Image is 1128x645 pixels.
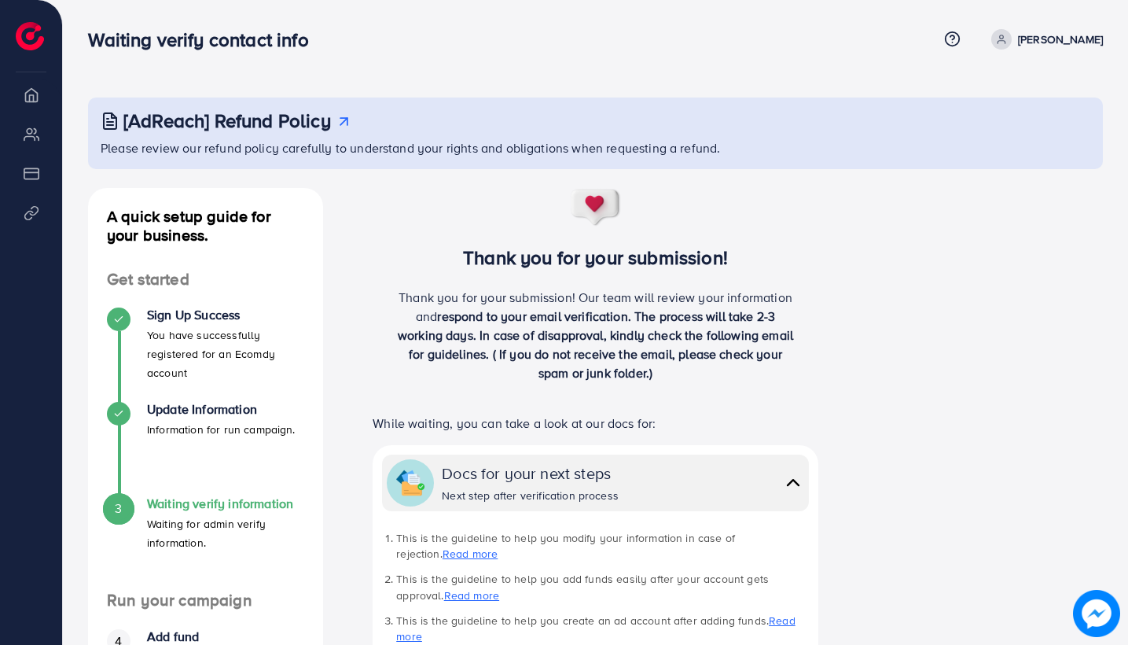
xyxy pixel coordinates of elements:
[442,462,619,485] div: Docs for your next steps
[373,414,818,433] p: While waiting, you can take a look at our docs for:
[147,308,304,322] h4: Sign Up Success
[442,488,619,503] div: Next step after verification process
[115,499,122,518] span: 3
[147,402,296,417] h4: Update Information
[398,308,793,381] span: respond to your email verification. The process will take 2-3 working days. In case of disapprova...
[147,326,304,382] p: You have successfully registered for an Ecomdy account
[570,188,622,227] img: success
[443,546,498,562] a: Read more
[147,420,296,439] p: Information for run campaign.
[398,288,794,382] p: Thank you for your submission! Our team will review your information and
[396,530,809,562] li: This is the guideline to help you modify your information in case of rejection.
[88,496,323,591] li: Waiting verify information
[88,308,323,402] li: Sign Up Success
[88,28,321,51] h3: Waiting verify contact info
[147,496,304,511] h4: Waiting verify information
[88,270,323,289] h4: Get started
[88,591,323,610] h4: Run your campaign
[396,613,809,645] li: This is the guideline to help you create an ad account after adding funds.
[782,471,804,494] img: collapse
[396,571,809,603] li: This is the guideline to help you add funds easily after your account gets approval.
[348,246,843,269] h3: Thank you for your submission!
[1073,590,1120,637] img: image
[147,514,304,552] p: Waiting for admin verify information.
[101,138,1093,157] p: Please review our refund policy carefully to understand your rights and obligations when requesti...
[396,613,795,644] a: Read more
[123,109,331,132] h3: [AdReach] Refund Policy
[1018,30,1103,49] p: [PERSON_NAME]
[88,402,323,496] li: Update Information
[444,588,499,603] a: Read more
[147,629,293,644] h4: Add fund
[985,29,1103,50] a: [PERSON_NAME]
[16,22,44,50] img: logo
[88,207,323,245] h4: A quick setup guide for your business.
[396,469,424,497] img: collapse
